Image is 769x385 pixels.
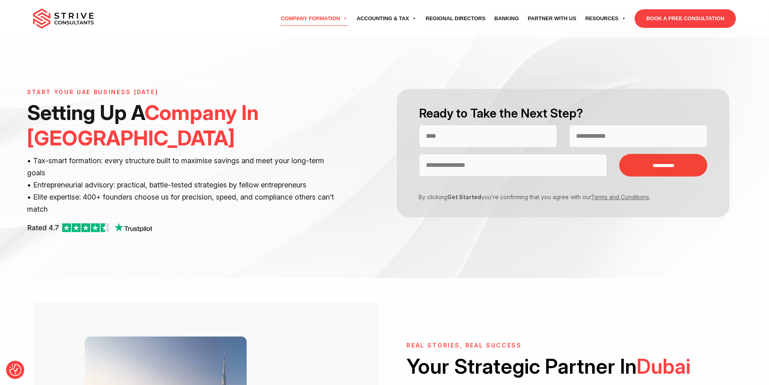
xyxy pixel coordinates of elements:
[407,342,720,349] h6: Real Stories, Real Success
[581,7,631,30] a: Resources
[27,89,335,96] h6: Start Your UAE Business [DATE]
[33,8,94,29] img: main-logo.svg
[419,105,707,122] h2: Ready to Take the Next Step?
[421,7,490,30] a: Regional Directors
[27,155,335,215] p: • Tax-smart formation: every structure built to maximise savings and meet your long-term goals • ...
[447,194,481,200] strong: Get Started
[523,7,580,30] a: Partner with Us
[277,7,352,30] a: Company Formation
[9,364,21,376] img: Revisit consent button
[490,7,524,30] a: Banking
[384,89,742,217] form: Contact form
[591,194,649,200] a: Terms and Conditions
[413,193,701,201] p: By clicking you’re confirming that you agree with our .
[9,364,21,376] button: Consent Preferences
[635,9,736,28] a: BOOK A FREE CONSULTATION
[27,100,335,151] h1: Setting Up A
[352,7,421,30] a: Accounting & Tax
